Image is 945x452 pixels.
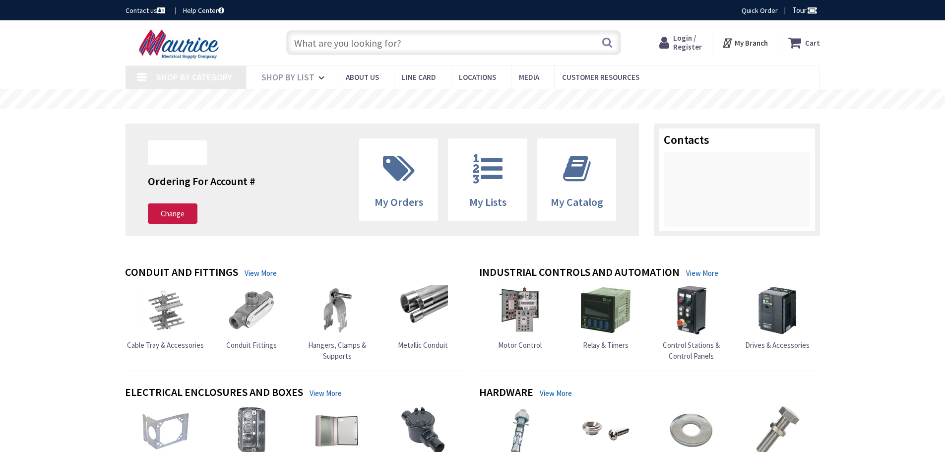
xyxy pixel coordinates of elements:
span: Motor Control [498,340,542,350]
span: Login / Register [673,33,702,52]
span: Conduit Fittings [226,340,277,350]
h4: Hardware [479,386,533,400]
span: Tour [792,5,818,15]
a: Help Center [183,5,224,15]
h4: Industrial Controls and Automation [479,266,680,280]
a: Cart [788,34,820,52]
a: My Catalog [538,139,616,220]
img: Control Stations & Control Panels [667,285,716,335]
a: Control Stations & Control Panels Control Stations & Control Panels [651,285,732,361]
a: Quick Order [742,5,778,15]
img: Conduit Fittings [227,285,276,335]
span: Metallic Conduit [398,340,448,350]
img: Motor Control [495,285,545,335]
span: Locations [459,72,496,82]
a: Metallic Conduit Metallic Conduit [398,285,448,350]
span: Relay & Timers [583,340,629,350]
a: My Lists [448,139,527,220]
span: Hangers, Clamps & Supports [308,340,366,360]
input: What are you looking for? [286,30,621,55]
img: Drives & Accessories [753,285,802,335]
h4: Conduit and Fittings [125,266,238,280]
span: Cable Tray & Accessories [127,340,204,350]
span: Shop By Category [156,71,232,83]
strong: My Branch [735,38,768,48]
rs-layer: Free Same Day Pickup at 15 Locations [382,94,564,105]
a: Relay & Timers Relay & Timers [581,285,630,350]
strong: Cart [805,34,820,52]
span: My Catalog [551,195,603,209]
h4: Electrical Enclosures and Boxes [125,386,303,400]
h4: Ordering For Account # [148,175,255,187]
span: Control Stations & Control Panels [663,340,720,360]
a: Login / Register [659,34,702,52]
span: My Orders [375,195,423,209]
a: View More [686,268,718,278]
a: Motor Control Motor Control [495,285,545,350]
span: My Lists [469,195,506,209]
span: Line Card [402,72,436,82]
a: Hangers, Clamps & Supports Hangers, Clamps & Supports [297,285,378,361]
img: Metallic Conduit [398,285,448,335]
span: Drives & Accessories [745,340,810,350]
a: My Orders [360,139,438,220]
img: Maurice Electrical Supply Company [126,29,235,60]
a: Conduit Fittings Conduit Fittings [226,285,277,350]
a: Drives & Accessories Drives & Accessories [745,285,810,350]
span: Customer Resources [562,72,639,82]
a: View More [245,268,277,278]
img: Relay & Timers [581,285,630,335]
img: Cable Tray & Accessories [141,285,190,335]
a: Change [148,203,197,224]
span: About us [346,72,379,82]
div: My Branch [722,34,768,52]
span: Shop By List [261,71,315,83]
a: Cable Tray & Accessories Cable Tray & Accessories [127,285,204,350]
img: Hangers, Clamps & Supports [313,285,362,335]
a: Contact us [126,5,167,15]
a: View More [540,388,572,398]
span: Media [519,72,539,82]
a: View More [310,388,342,398]
h3: Contacts [664,133,810,146]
